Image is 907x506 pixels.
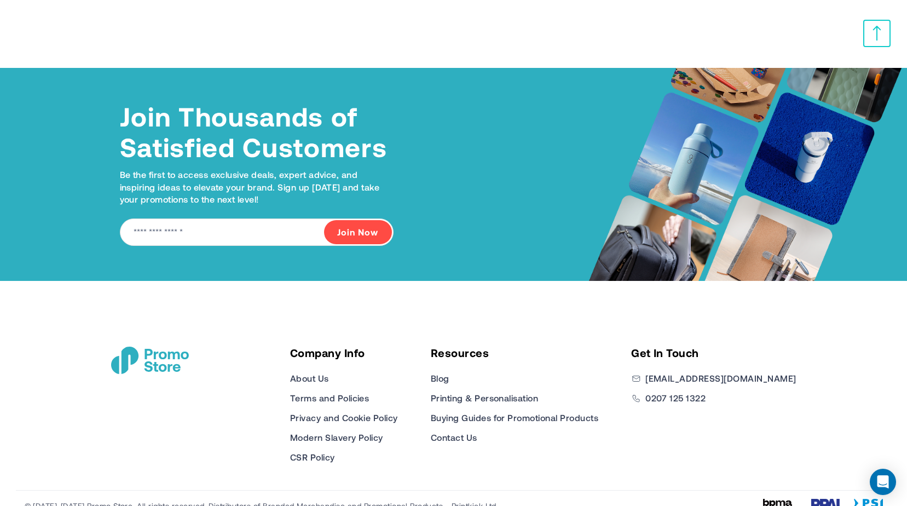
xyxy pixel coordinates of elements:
p: Be the first to access exclusive deals, expert advice, and inspiring ideas to elevate your brand.... [120,169,394,205]
a: Printing & Personalisation [431,392,538,405]
a: store logo [111,347,189,374]
h5: Company Info [290,347,398,359]
a: Terms and Policies [290,392,369,405]
a: Buying Guides for Promotional Products [431,411,598,424]
a: About Us [290,372,329,385]
a: 0207 125 1322 [645,392,706,405]
img: Promotional Merchandise [111,347,189,374]
h5: Get In Touch [631,347,796,359]
div: Open Intercom Messenger [870,469,896,495]
h5: Resources [431,347,598,359]
a: Contact Us [431,431,477,444]
a: Modern Slavery Policy [290,431,383,444]
h4: Join Thousands of Satisfied Customers [120,101,394,162]
a: Blog [431,372,449,385]
button: Join Now [324,220,392,244]
a: CSR Policy [290,451,335,464]
a: Privacy and Cookie Policy [290,411,398,424]
img: Email [631,374,641,383]
a: [EMAIL_ADDRESS][DOMAIN_NAME] [645,372,796,385]
img: Phone [631,394,641,403]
